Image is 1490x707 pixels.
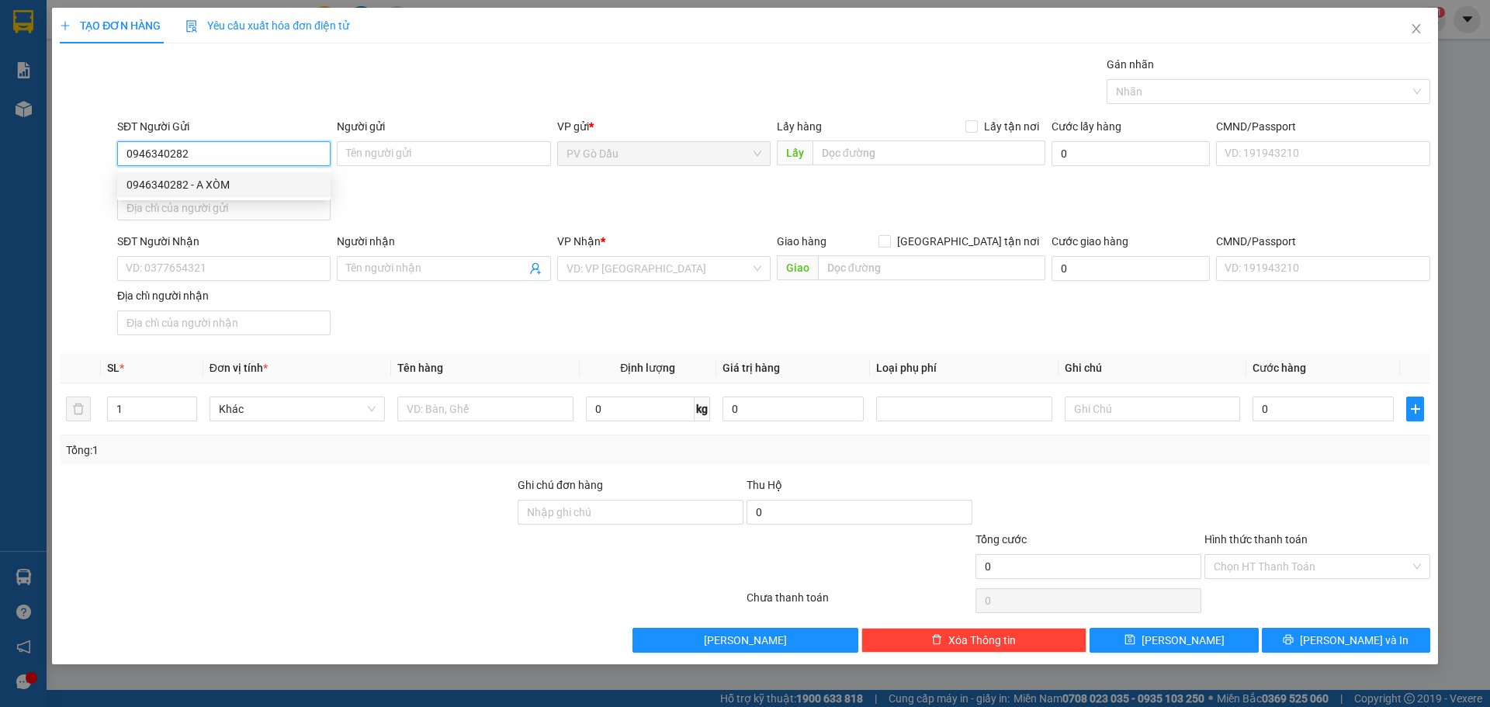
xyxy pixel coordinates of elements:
span: Khác [219,397,376,421]
span: Lấy tận nơi [978,118,1045,135]
button: Close [1395,8,1438,51]
span: Xóa Thông tin [948,632,1016,649]
input: Ghi Chú [1065,397,1240,421]
input: Địa chỉ của người nhận [117,310,331,335]
div: Người nhận [337,233,550,250]
span: Giao hàng [777,235,826,248]
span: [GEOGRAPHIC_DATA] tận nơi [891,233,1045,250]
span: TẠO ĐƠN HÀNG [60,19,161,32]
button: printer[PERSON_NAME] và In [1262,628,1430,653]
span: Định lượng [620,362,675,374]
div: Chưa thanh toán [745,589,974,616]
span: Lấy hàng [777,120,822,133]
span: [PERSON_NAME] [1142,632,1225,649]
span: Cước hàng [1253,362,1306,374]
input: Dọc đường [818,255,1045,280]
input: Dọc đường [813,140,1045,165]
input: Ghi chú đơn hàng [518,500,743,525]
span: phone [19,113,33,126]
span: environment [19,50,33,64]
span: delete [931,634,942,646]
input: Cước lấy hàng [1052,141,1210,166]
button: plus [1406,397,1423,421]
span: close [1410,23,1422,35]
input: Cước giao hàng [1052,256,1210,281]
span: plus [60,20,71,31]
button: deleteXóa Thông tin [861,628,1087,653]
div: Người gửi [337,118,550,135]
div: CMND/Passport [1216,233,1429,250]
span: SL [107,362,120,374]
span: user-add [529,262,542,275]
div: SĐT Người Gửi [117,118,331,135]
input: Địa chỉ của người gửi [117,196,331,220]
div: 0946340282 - A XÒM [117,172,331,197]
button: save[PERSON_NAME] [1090,628,1258,653]
span: Yêu cầu xuất hóa đơn điện tử [185,19,349,32]
span: [PERSON_NAME] [704,632,787,649]
div: Địa chỉ người nhận [117,287,331,304]
button: delete [66,397,91,421]
div: SĐT Người Nhận [117,233,331,250]
li: 20 QL22, Ấp [GEOGRAPHIC_DATA], [GEOGRAPHIC_DATA], [GEOGRAPHIC_DATA] (kế spa [GEOGRAPHIC_DATA]) [19,47,303,109]
label: Gán nhãn [1107,58,1154,71]
span: printer [1283,634,1294,646]
span: plus [1407,403,1422,415]
label: Hình thức thanh toán [1204,533,1308,546]
span: PV Gò Dầu [567,142,761,165]
span: [PERSON_NAME] và In [1300,632,1409,649]
b: GỬI : PV Gò Dầu [19,21,174,47]
div: VP gửi [557,118,771,135]
span: VP Nhận [557,235,601,248]
span: save [1124,634,1135,646]
label: Cước lấy hàng [1052,120,1121,133]
th: Loại phụ phí [870,353,1058,383]
span: Tên hàng [397,362,443,374]
input: 0 [722,397,864,421]
div: CMND/Passport [1216,118,1429,135]
div: 0946340282 - A XÒM [126,176,321,193]
label: Ghi chú đơn hàng [518,479,603,491]
input: VD: Bàn, Ghế [397,397,573,421]
span: kg [695,397,710,421]
span: Giá trị hàng [722,362,780,374]
img: icon [185,20,198,33]
span: Lấy [777,140,813,165]
div: Tổng: 1 [66,442,575,459]
li: 1900 8053 [19,109,303,130]
label: Cước giao hàng [1052,235,1128,248]
span: Thu Hộ [747,479,782,491]
span: Đơn vị tính [210,362,268,374]
th: Ghi chú [1059,353,1246,383]
span: Tổng cước [975,533,1027,546]
button: [PERSON_NAME] [632,628,858,653]
span: Giao [777,255,818,280]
